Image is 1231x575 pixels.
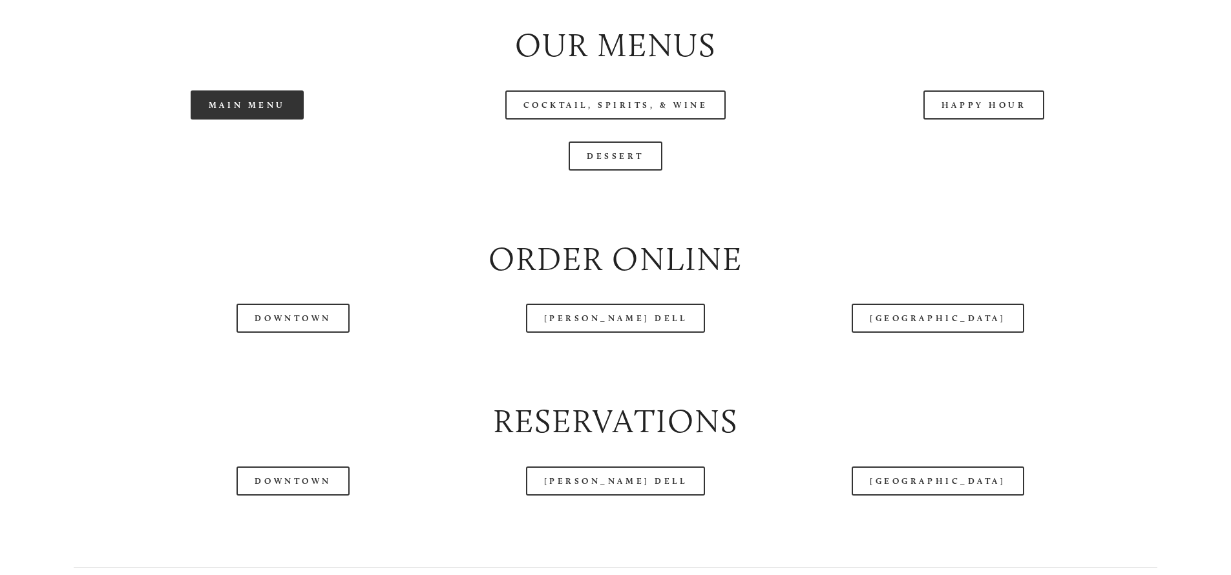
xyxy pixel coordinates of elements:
[526,466,706,496] a: [PERSON_NAME] Dell
[74,399,1157,444] h2: Reservations
[852,304,1024,333] a: [GEOGRAPHIC_DATA]
[569,141,662,171] a: Dessert
[237,304,349,333] a: Downtown
[852,466,1024,496] a: [GEOGRAPHIC_DATA]
[526,304,706,333] a: [PERSON_NAME] Dell
[74,236,1157,282] h2: Order Online
[237,466,349,496] a: Downtown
